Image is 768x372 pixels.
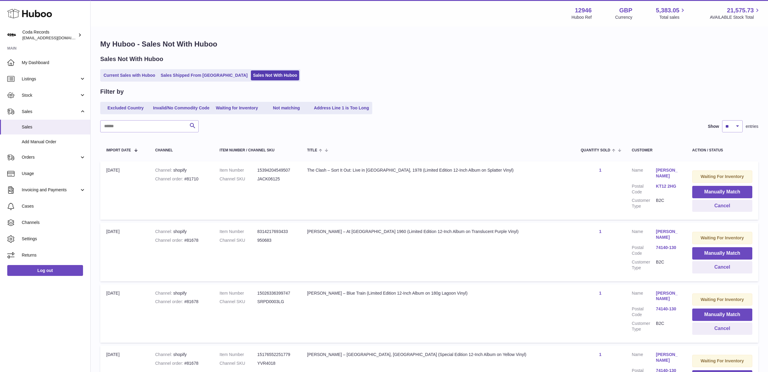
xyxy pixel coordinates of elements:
[701,297,744,302] strong: Waiting For Inventory
[727,6,754,15] span: 21,575.73
[619,6,632,15] strong: GBP
[22,76,79,82] span: Listings
[22,203,86,209] span: Cases
[155,167,207,173] div: shopify
[7,31,16,40] img: haz@pcatmedia.com
[692,186,752,198] button: Manually Match
[22,171,86,176] span: Usage
[155,238,207,243] div: #81678
[632,183,656,195] dt: Postal Code
[151,103,212,113] a: Invalid/No Commodity Code
[307,352,568,357] div: [PERSON_NAME] – [GEOGRAPHIC_DATA], [GEOGRAPHIC_DATA] (Special Edition 12-Inch Album on Yellow Vinyl)
[155,291,173,296] strong: Channel
[692,309,752,321] button: Manually Match
[257,167,295,173] dd: 15394204549507
[632,198,656,209] dt: Customer Type
[257,238,295,243] dd: 950683
[22,92,79,98] span: Stock
[219,176,257,182] dt: Channel SKU
[262,103,311,113] a: Not matching
[257,176,295,182] dd: JACK06125
[257,290,295,296] dd: 15026336399747
[632,352,656,365] dt: Name
[219,148,295,152] div: Item Number / Channel SKU
[599,291,601,296] a: 1
[100,39,758,49] h1: My Huboo - Sales Not With Huboo
[106,148,131,152] span: Import date
[251,70,299,80] a: Sales Not With Huboo
[656,167,680,179] a: [PERSON_NAME]
[571,15,592,20] div: Huboo Ref
[632,229,656,242] dt: Name
[746,124,758,129] span: entries
[155,229,173,234] strong: Channel
[22,139,86,145] span: Add Manual Order
[22,252,86,258] span: Returns
[22,154,79,160] span: Orders
[710,6,761,20] a: 21,575.73 AVAILABLE Stock Total
[615,15,632,20] div: Currency
[155,176,207,182] div: #81710
[581,148,610,152] span: Quantity Sold
[219,352,257,357] dt: Item Number
[632,148,680,152] div: Customer
[22,29,77,41] div: Coda Records
[575,6,592,15] strong: 12946
[632,245,656,256] dt: Postal Code
[155,148,207,152] div: Channel
[155,299,207,305] div: #81678
[659,15,686,20] span: Total sales
[307,290,568,296] div: [PERSON_NAME] – Blue Train (Limited Edition 12-Inch Album on 180g Lagoon Vinyl)
[155,176,184,181] strong: Channel order
[656,198,680,209] dd: B2C
[155,361,207,366] div: #81678
[219,229,257,235] dt: Item Number
[307,229,568,235] div: [PERSON_NAME] – At [GEOGRAPHIC_DATA] 1960 (Limited Edition 12-Inch Album on Translucent Purple Vi...
[257,361,295,366] dd: YVR4018
[155,168,173,173] strong: Channel
[257,229,295,235] dd: 8314217693433
[219,238,257,243] dt: Channel SKU
[22,109,79,115] span: Sales
[100,161,149,220] td: [DATE]
[656,245,680,251] a: 74140-130
[257,352,295,357] dd: 15176552251779
[692,261,752,273] button: Cancel
[632,167,656,180] dt: Name
[257,299,295,305] dd: SRPD0003LG
[219,290,257,296] dt: Item Number
[692,247,752,260] button: Manually Match
[656,229,680,240] a: [PERSON_NAME]
[656,259,680,271] dd: B2C
[7,265,83,276] a: Log out
[632,321,656,332] dt: Customer Type
[101,103,150,113] a: Excluded Country
[632,259,656,271] dt: Customer Type
[22,187,79,193] span: Invoicing and Payments
[22,124,86,130] span: Sales
[701,174,744,179] strong: Waiting For Inventory
[656,183,680,189] a: KT12 2HG
[307,148,317,152] span: Title
[155,361,184,366] strong: Channel order
[312,103,371,113] a: Address Line 1 is Too Long
[100,284,149,343] td: [DATE]
[22,35,89,40] span: [EMAIL_ADDRESS][DOMAIN_NAME]
[219,167,257,173] dt: Item Number
[656,6,686,20] a: 5,383.05 Total sales
[632,290,656,303] dt: Name
[710,15,761,20] span: AVAILABLE Stock Total
[599,352,601,357] a: 1
[219,299,257,305] dt: Channel SKU
[155,352,173,357] strong: Channel
[22,220,86,225] span: Channels
[656,290,680,302] a: [PERSON_NAME]
[632,306,656,318] dt: Postal Code
[656,321,680,332] dd: B2C
[155,290,207,296] div: shopify
[701,358,744,363] strong: Waiting For Inventory
[599,168,601,173] a: 1
[22,60,86,66] span: My Dashboard
[708,124,719,129] label: Show
[100,55,163,63] h2: Sales Not With Huboo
